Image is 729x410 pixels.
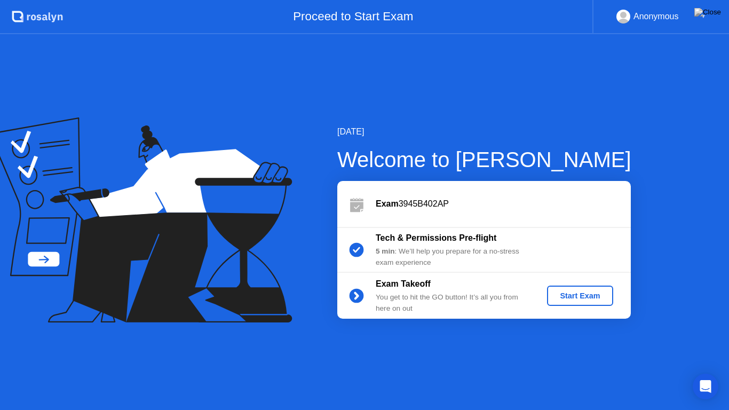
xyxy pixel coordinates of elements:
b: Tech & Permissions Pre-flight [376,233,496,242]
button: Start Exam [547,286,613,306]
div: Open Intercom Messenger [693,374,718,399]
div: You get to hit the GO button! It’s all you from here on out [376,292,529,314]
div: Start Exam [551,291,608,300]
img: Close [694,8,721,17]
div: 3945B402AP [376,198,631,210]
div: Welcome to [PERSON_NAME] [337,144,631,176]
b: 5 min [376,247,395,255]
div: Anonymous [633,10,679,23]
div: : We’ll help you prepare for a no-stress exam experience [376,246,529,268]
b: Exam Takeoff [376,279,431,288]
b: Exam [376,199,399,208]
div: [DATE] [337,125,631,138]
